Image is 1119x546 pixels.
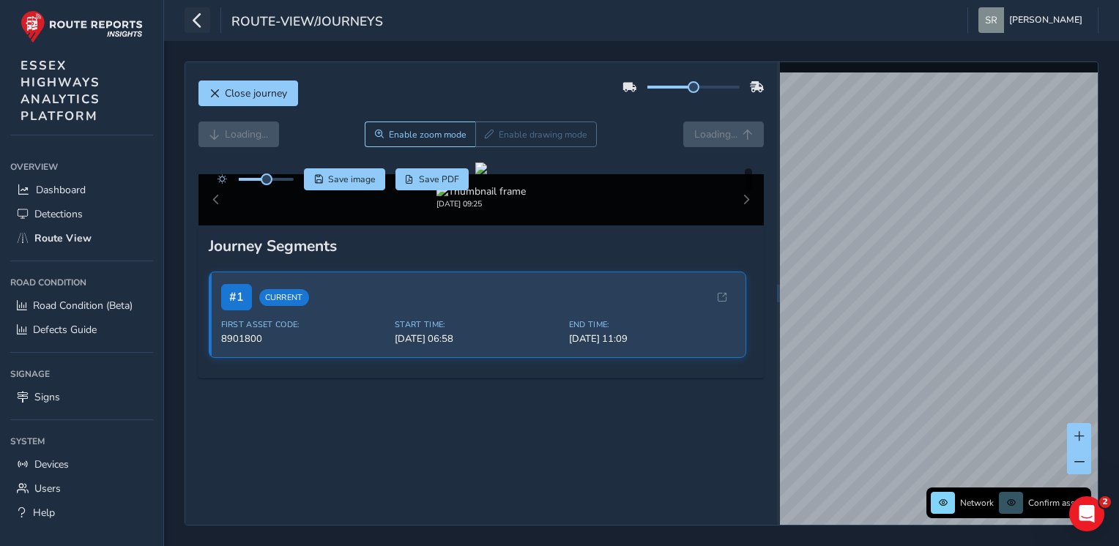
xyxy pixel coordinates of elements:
button: [PERSON_NAME] [978,7,1088,33]
div: [DATE] 09:25 [436,198,526,209]
div: Signage [10,363,153,385]
a: Users [10,476,153,501]
span: [DATE] 11:09 [569,332,735,345]
a: Route View [10,226,153,250]
button: PDF [395,168,469,190]
a: Road Condition (Beta) [10,293,153,318]
a: Help [10,501,153,525]
span: [PERSON_NAME] [1009,7,1082,33]
span: End Time: [569,319,735,330]
span: Signs [34,390,60,404]
span: route-view/journeys [231,12,383,33]
a: Defects Guide [10,318,153,342]
span: Confirm assets [1028,497,1087,509]
div: Overview [10,156,153,178]
span: 2 [1099,496,1111,508]
span: Help [33,506,55,520]
span: [DATE] 06:58 [395,332,560,345]
button: Close journey [198,81,298,106]
span: Enable zoom mode [389,129,466,141]
span: Road Condition (Beta) [33,299,133,313]
span: Save PDF [419,173,459,185]
span: First Asset Code: [221,319,387,330]
span: Start Time: [395,319,560,330]
a: Dashboard [10,178,153,202]
img: diamond-layout [978,7,1004,33]
div: System [10,430,153,452]
a: Devices [10,452,153,476]
span: # 1 [221,284,252,310]
span: Detections [34,207,83,221]
span: Network [960,497,994,509]
span: Save image [328,173,376,185]
span: Users [34,482,61,495]
span: Dashboard [36,183,86,197]
span: Route View [34,231,92,245]
span: 8901800 [221,332,387,345]
span: ESSEX HIGHWAYS ANALYTICS PLATFORM [21,57,100,124]
a: Detections [10,202,153,226]
div: Journey Segments [209,236,754,256]
div: Road Condition [10,272,153,293]
img: Thumbnail frame [436,184,526,198]
span: Defects Guide [33,323,97,337]
button: Save [304,168,385,190]
span: Devices [34,457,69,471]
iframe: Intercom live chat [1069,496,1104,531]
span: Close journey [225,86,287,100]
button: Zoom [365,121,475,147]
a: Signs [10,385,153,409]
span: Current [259,289,309,306]
img: rr logo [21,10,143,43]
